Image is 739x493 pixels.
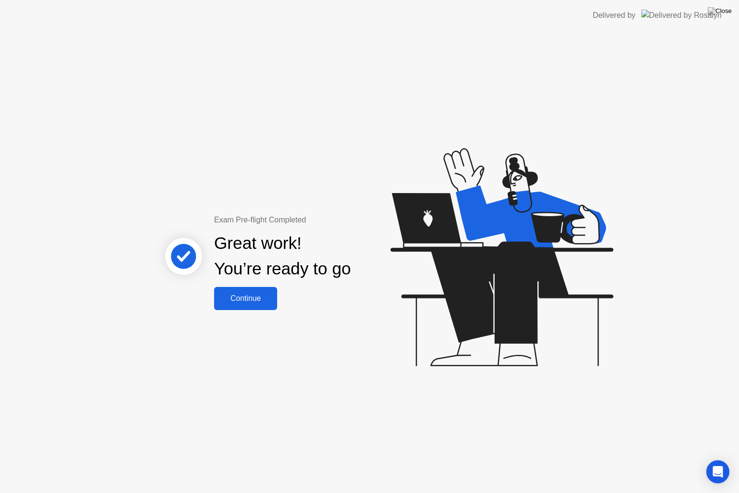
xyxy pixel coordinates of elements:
[214,231,351,282] div: Great work! You’re ready to go
[706,460,729,483] div: Open Intercom Messenger
[641,10,722,21] img: Delivered by Rosalyn
[214,287,277,310] button: Continue
[217,294,274,303] div: Continue
[708,7,732,15] img: Close
[593,10,636,21] div: Delivered by
[214,214,413,226] div: Exam Pre-flight Completed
